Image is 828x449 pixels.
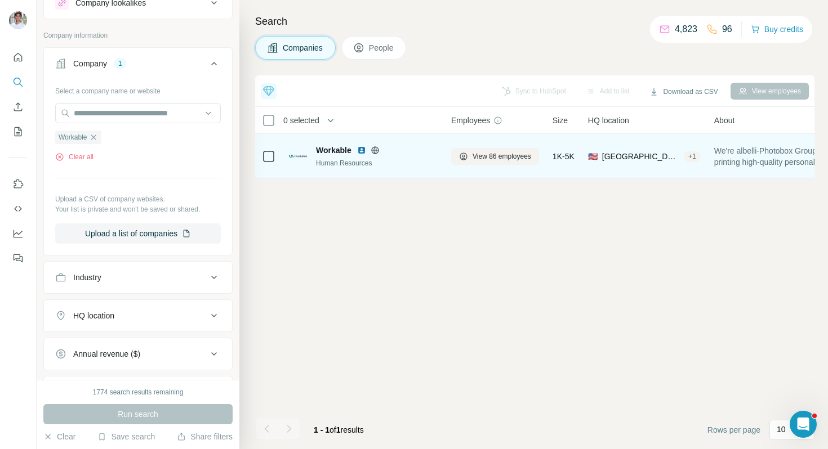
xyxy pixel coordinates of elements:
[97,431,155,442] button: Save search
[73,348,140,360] div: Annual revenue ($)
[9,72,27,92] button: Search
[588,151,598,162] span: 🇺🇸
[9,97,27,117] button: Enrich CSV
[451,148,539,165] button: View 86 employees
[73,310,114,321] div: HQ location
[316,158,438,168] div: Human Resources
[9,47,27,68] button: Quick start
[55,204,221,214] p: Your list is private and won't be saved or shared.
[9,248,27,268] button: Feedback
[316,145,351,156] span: Workable
[473,151,531,161] span: View 86 employees
[9,174,27,194] button: Use Surfe on LinkedIn
[114,59,127,69] div: 1
[707,424,760,435] span: Rows per page
[55,194,221,204] p: Upload a CSV of company websites.
[44,302,232,329] button: HQ location
[44,340,232,367] button: Annual revenue ($)
[790,411,817,438] iframe: Intercom live chat
[777,424,786,435] p: 10
[73,272,101,283] div: Industry
[751,21,803,37] button: Buy credits
[9,122,27,142] button: My lists
[283,115,319,126] span: 0 selected
[73,58,107,69] div: Company
[9,11,27,29] img: Avatar
[55,223,221,244] button: Upload a list of companies
[255,14,814,29] h4: Search
[722,23,732,36] p: 96
[314,425,330,434] span: 1 - 1
[55,152,94,162] button: Clear all
[44,379,232,406] button: Employees (size)
[289,155,307,158] img: Logo of Workable
[553,115,568,126] span: Size
[43,30,233,41] p: Company information
[451,115,490,126] span: Employees
[283,42,324,53] span: Companies
[714,115,735,126] span: About
[177,431,233,442] button: Share filters
[43,431,75,442] button: Clear
[369,42,395,53] span: People
[55,82,221,96] div: Select a company name or website
[336,425,341,434] span: 1
[314,425,364,434] span: results
[44,264,232,291] button: Industry
[553,151,575,162] span: 1K-5K
[675,23,697,36] p: 4,823
[59,132,87,142] span: Workable
[44,50,232,82] button: Company1
[588,115,629,126] span: HQ location
[357,146,366,155] img: LinkedIn logo
[330,425,336,434] span: of
[93,387,184,397] div: 1774 search results remaining
[9,199,27,219] button: Use Surfe API
[642,83,725,100] button: Download as CSV
[684,151,701,161] div: + 1
[9,223,27,244] button: Dashboard
[602,151,679,162] span: [GEOGRAPHIC_DATA]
